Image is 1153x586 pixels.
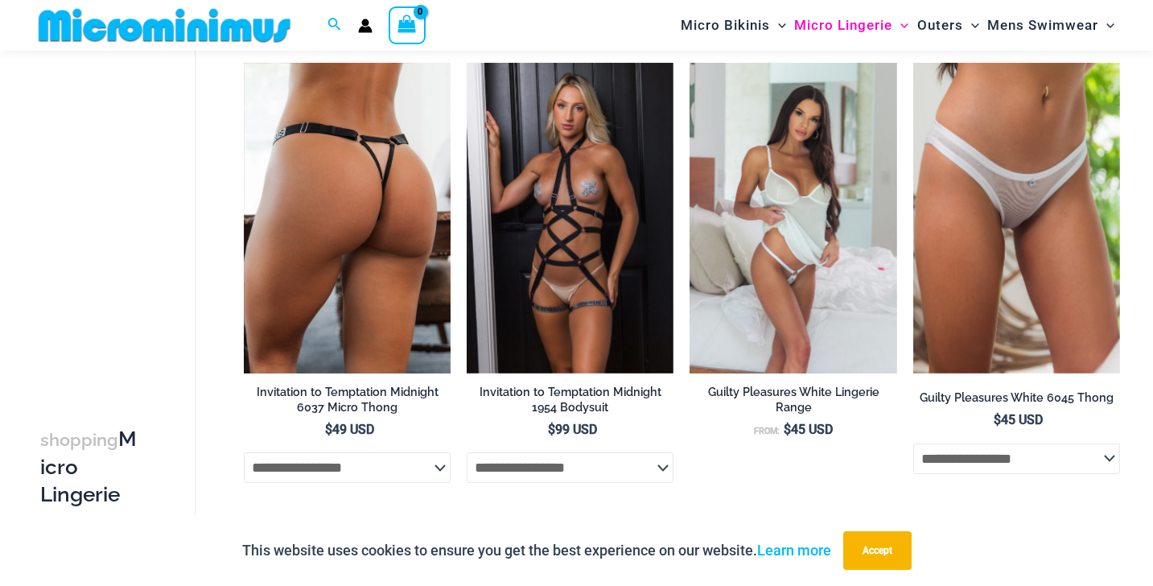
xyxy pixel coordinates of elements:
[913,5,983,46] a: OutersMenu ToggleMenu Toggle
[1098,5,1114,46] span: Menu Toggle
[467,385,673,421] a: Invitation to Temptation Midnight 1954 Bodysuit
[917,5,963,46] span: Outers
[690,63,896,373] a: Guilty Pleasures White 1260 Slip 689 Micro 02Guilty Pleasures White 1260 Slip 689 Micro 06Guilty ...
[983,5,1118,46] a: Mens SwimwearMenu ToggleMenu Toggle
[913,390,1120,411] a: Guilty Pleasures White 6045 Thong
[674,2,1121,48] nav: Site Navigation
[690,63,896,373] img: Guilty Pleasures White 1260 Slip 689 Micro 02
[244,63,451,373] img: Invitation to Temptation Midnight Thong 1954 02
[325,422,374,437] bdi: 49 USD
[913,390,1120,406] h2: Guilty Pleasures White 6045 Thong
[467,63,673,373] img: Invitation to Temptation Midnight 1954 Bodysuit 01
[548,422,555,437] span: $
[548,422,597,437] bdi: 99 USD
[994,412,1001,427] span: $
[358,19,373,33] a: Account icon link
[244,385,451,415] h2: Invitation to Temptation Midnight 6037 Micro Thong
[244,385,451,421] a: Invitation to Temptation Midnight 6037 Micro Thong
[325,422,332,437] span: $
[40,426,138,508] h3: Micro Lingerie
[327,15,342,35] a: Search icon link
[40,54,185,376] iframe: TrustedSite Certified
[784,422,791,437] span: $
[994,412,1043,427] bdi: 45 USD
[681,5,770,46] span: Micro Bikinis
[784,422,833,437] bdi: 45 USD
[913,63,1120,373] a: Guilty Pleasures White 6045 Thong 01Guilty Pleasures White 1045 Bra 6045 Thong 06Guilty Pleasures...
[677,5,790,46] a: Micro BikinisMenu ToggleMenu Toggle
[754,426,780,436] span: From:
[757,542,831,559] a: Learn more
[467,385,673,415] h2: Invitation to Temptation Midnight 1954 Bodysuit
[843,531,912,570] button: Accept
[963,5,979,46] span: Menu Toggle
[770,5,786,46] span: Menu Toggle
[389,6,426,43] a: View Shopping Cart, empty
[690,385,896,421] a: Guilty Pleasures White Lingerie Range
[794,5,892,46] span: Micro Lingerie
[913,63,1120,373] img: Guilty Pleasures White 6045 Thong 01
[987,5,1098,46] span: Mens Swimwear
[40,430,118,450] span: shopping
[690,385,896,415] h2: Guilty Pleasures White Lingerie Range
[467,63,673,373] a: Invitation to Temptation Midnight 1954 Bodysuit 01Invitation to Temptation Midnight 1954 Bodysuit...
[32,7,297,43] img: MM SHOP LOGO FLAT
[892,5,908,46] span: Menu Toggle
[790,5,912,46] a: Micro LingerieMenu ToggleMenu Toggle
[244,63,451,373] a: Invitation to Temptation Midnight Thong 1954 01Invitation to Temptation Midnight Thong 1954 02Inv...
[242,539,831,563] p: This website uses cookies to ensure you get the best experience on our website.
